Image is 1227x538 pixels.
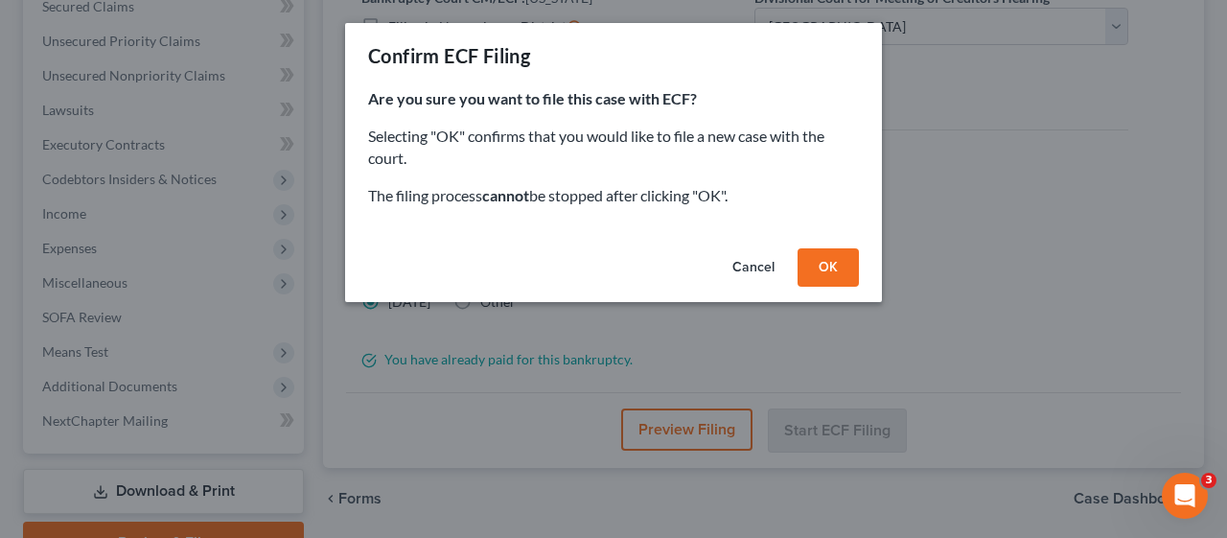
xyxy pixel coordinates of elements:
[368,89,697,107] strong: Are you sure you want to file this case with ECF?
[1201,473,1216,488] span: 3
[798,248,859,287] button: OK
[368,185,859,207] p: The filing process be stopped after clicking "OK".
[1162,473,1208,519] iframe: Intercom live chat
[717,248,790,287] button: Cancel
[368,126,859,170] p: Selecting "OK" confirms that you would like to file a new case with the court.
[482,186,529,204] strong: cannot
[368,42,530,69] div: Confirm ECF Filing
